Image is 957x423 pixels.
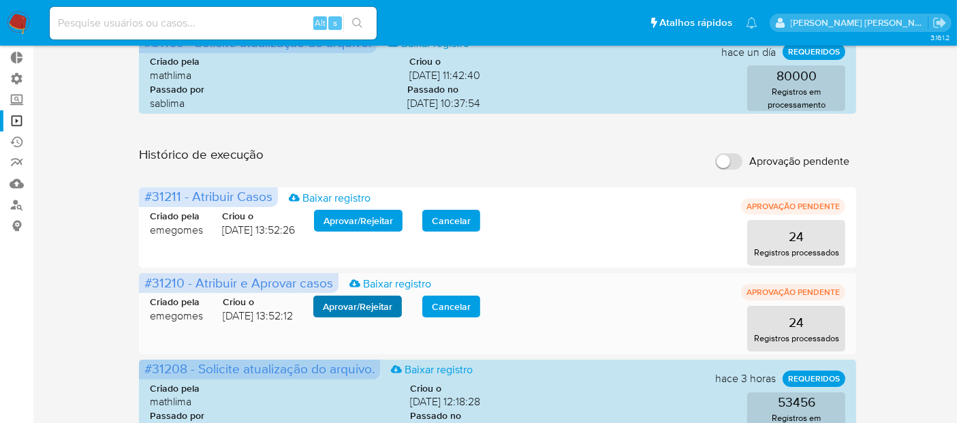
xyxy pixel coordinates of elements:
[930,32,950,43] span: 3.161.2
[315,16,326,29] span: Alt
[333,16,337,29] span: s
[791,16,928,29] p: luciana.joia@mercadopago.com.br
[50,14,377,32] input: Pesquise usuários ou casos...
[343,14,371,33] button: search-icon
[746,17,757,29] a: Notificações
[659,16,732,30] span: Atalhos rápidos
[932,16,947,30] a: Sair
